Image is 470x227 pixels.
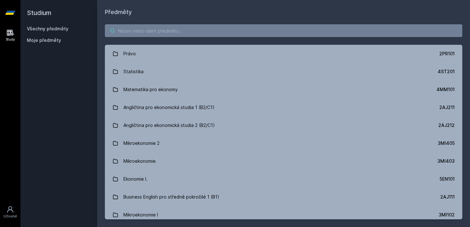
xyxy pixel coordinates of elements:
div: Právo [123,47,136,60]
div: 5EN101 [440,176,455,182]
div: Ekonomie I. [123,173,147,185]
a: Angličtina pro ekonomická studia 2 (B2/C1) 2AJ212 [105,116,462,134]
div: 3MI405 [438,140,455,146]
a: Statistika 4ST201 [105,63,462,81]
div: Mikroekonomie I [123,208,158,221]
div: 3MI403 [437,158,455,164]
div: 3MI102 [439,212,455,218]
a: Mikroekonomie 2 3MI405 [105,134,462,152]
div: 2PR101 [439,51,455,57]
div: 2AJ211 [439,104,455,111]
div: Uživatel [4,214,17,219]
input: Název nebo ident předmětu… [105,24,462,37]
a: Angličtina pro ekonomická studia 1 (B2/C1) 2AJ211 [105,98,462,116]
div: 4MM101 [436,86,455,93]
a: Ekonomie I. 5EN101 [105,170,462,188]
div: Matematika pro ekonomy [123,83,178,96]
div: Mikroekonomie [123,155,156,168]
div: Mikroekonomie 2 [123,137,160,150]
div: 2AJ212 [438,122,455,129]
div: 2AJ111 [440,194,455,200]
div: Angličtina pro ekonomická studia 1 (B2/C1) [123,101,215,114]
a: Matematika pro ekonomy 4MM101 [105,81,462,98]
a: Study [1,26,19,45]
a: Právo 2PR101 [105,45,462,63]
div: Angličtina pro ekonomická studia 2 (B2/C1) [123,119,215,132]
div: Study [6,37,15,42]
a: Mikroekonomie I 3MI102 [105,206,462,224]
div: 4ST201 [438,68,455,75]
h1: Předměty [105,8,462,17]
a: Business English pro středně pokročilé 1 (B1) 2AJ111 [105,188,462,206]
div: Statistika [123,65,144,78]
a: Všechny předměty [27,26,68,31]
a: Uživatel [1,202,19,222]
a: Mikroekonomie 3MI403 [105,152,462,170]
span: Moje předměty [27,37,61,43]
div: Business English pro středně pokročilé 1 (B1) [123,191,219,203]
